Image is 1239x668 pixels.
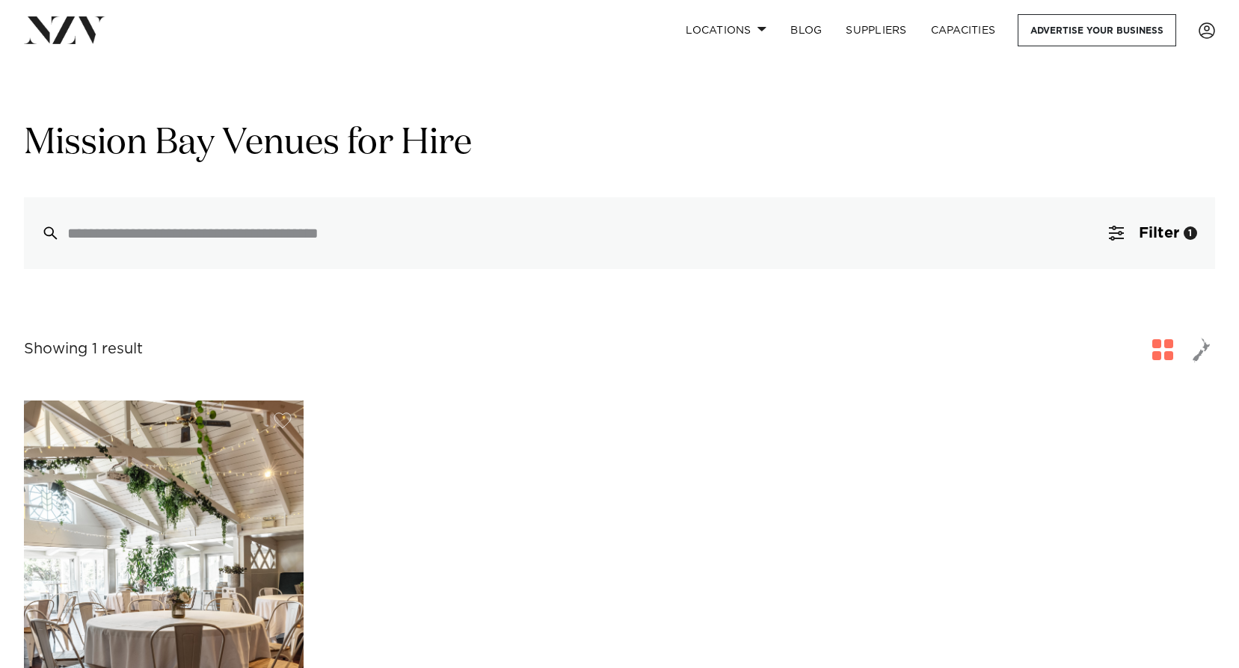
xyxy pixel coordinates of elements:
a: Capacities [919,14,1008,46]
a: SUPPLIERS [834,14,918,46]
div: 1 [1184,226,1197,240]
a: BLOG [778,14,834,46]
h1: Mission Bay Venues for Hire [24,120,1215,167]
img: nzv-logo.png [24,16,105,43]
a: Locations [674,14,778,46]
span: Filter [1139,226,1179,241]
a: Advertise your business [1018,14,1176,46]
button: Filter1 [1091,197,1215,269]
div: Showing 1 result [24,338,143,361]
